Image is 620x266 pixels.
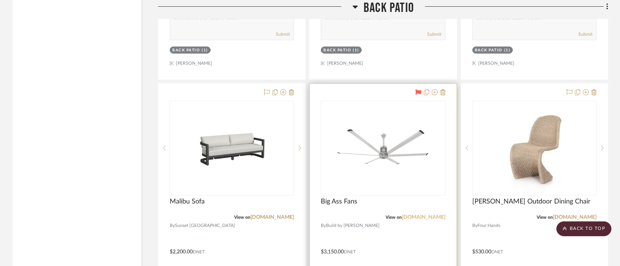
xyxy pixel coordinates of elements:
img: Big Ass Fans [336,102,429,195]
span: View on [537,215,553,219]
span: View on [234,215,250,219]
img: Portia Outdoor Dining Chair [488,102,581,195]
span: View on [386,215,402,219]
div: (1) [504,48,511,53]
div: 0 [170,101,294,195]
span: By [170,222,175,229]
div: (1) [353,48,359,53]
span: Sunset [GEOGRAPHIC_DATA] [175,222,235,229]
span: By [321,222,326,229]
a: [DOMAIN_NAME] [250,215,294,220]
span: Four Hands [477,222,500,229]
button: Submit [276,31,290,38]
div: Back Patio [323,48,351,53]
a: [DOMAIN_NAME] [402,215,445,220]
scroll-to-top-button: BACK TO TOP [556,221,611,236]
div: Back Patio [172,48,200,53]
span: [PERSON_NAME] Outdoor Dining Chair [472,198,591,206]
img: Malibu Sofa [185,102,278,195]
div: 0 [473,101,596,195]
span: Malibu Sofa [170,198,205,206]
a: [DOMAIN_NAME] [553,215,597,220]
button: Submit [427,31,441,38]
div: 0 [321,101,445,195]
span: Build by [PERSON_NAME] [326,222,380,229]
span: Big Ass Fans [321,198,357,206]
div: Back Patio [475,48,502,53]
span: By [472,222,477,229]
button: Submit [578,31,592,38]
div: (1) [202,48,208,53]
